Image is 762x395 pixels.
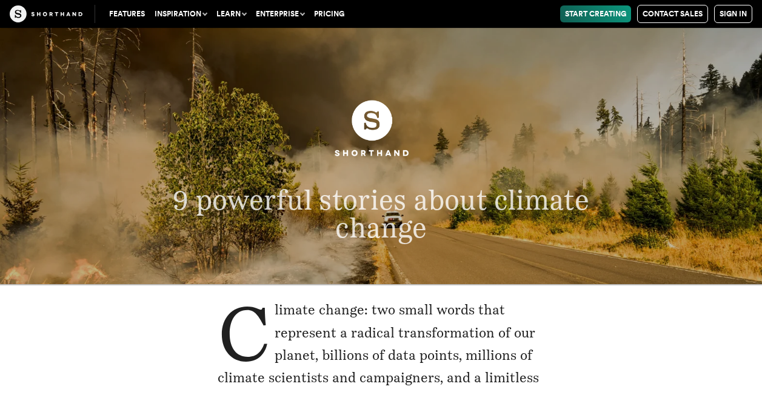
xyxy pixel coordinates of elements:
button: Inspiration [150,5,212,22]
button: Enterprise [251,5,309,22]
a: Start Creating [560,5,631,22]
span: 9 powerful stories about climate change [173,184,589,244]
a: Contact Sales [637,5,708,23]
button: Learn [212,5,251,22]
img: The Craft [10,5,82,22]
a: Features [104,5,150,22]
a: Sign in [714,5,752,23]
a: Pricing [309,5,349,22]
